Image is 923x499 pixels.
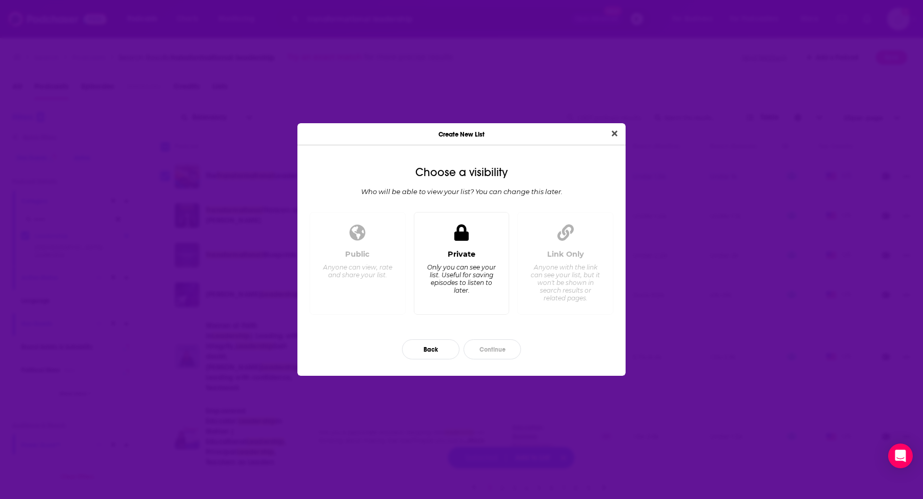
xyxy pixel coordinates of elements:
div: Who will be able to view your list? You can change this later. [306,187,617,196]
div: Open Intercom Messenger [888,444,913,468]
div: Private [448,249,475,259]
div: Anyone can view, rate and share your list. [323,263,393,279]
div: Choose a visibility [306,166,617,179]
div: Link Only [547,249,584,259]
button: Close [608,127,621,140]
div: Create New List [297,123,626,145]
div: Anyone with the link can see your list, but it won't be shown in search results or related pages. [530,263,600,302]
button: Continue [464,339,521,359]
div: Public [345,249,370,259]
button: Back [402,339,459,359]
div: Only you can see your list. Useful for saving episodes to listen to later. [426,263,496,294]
